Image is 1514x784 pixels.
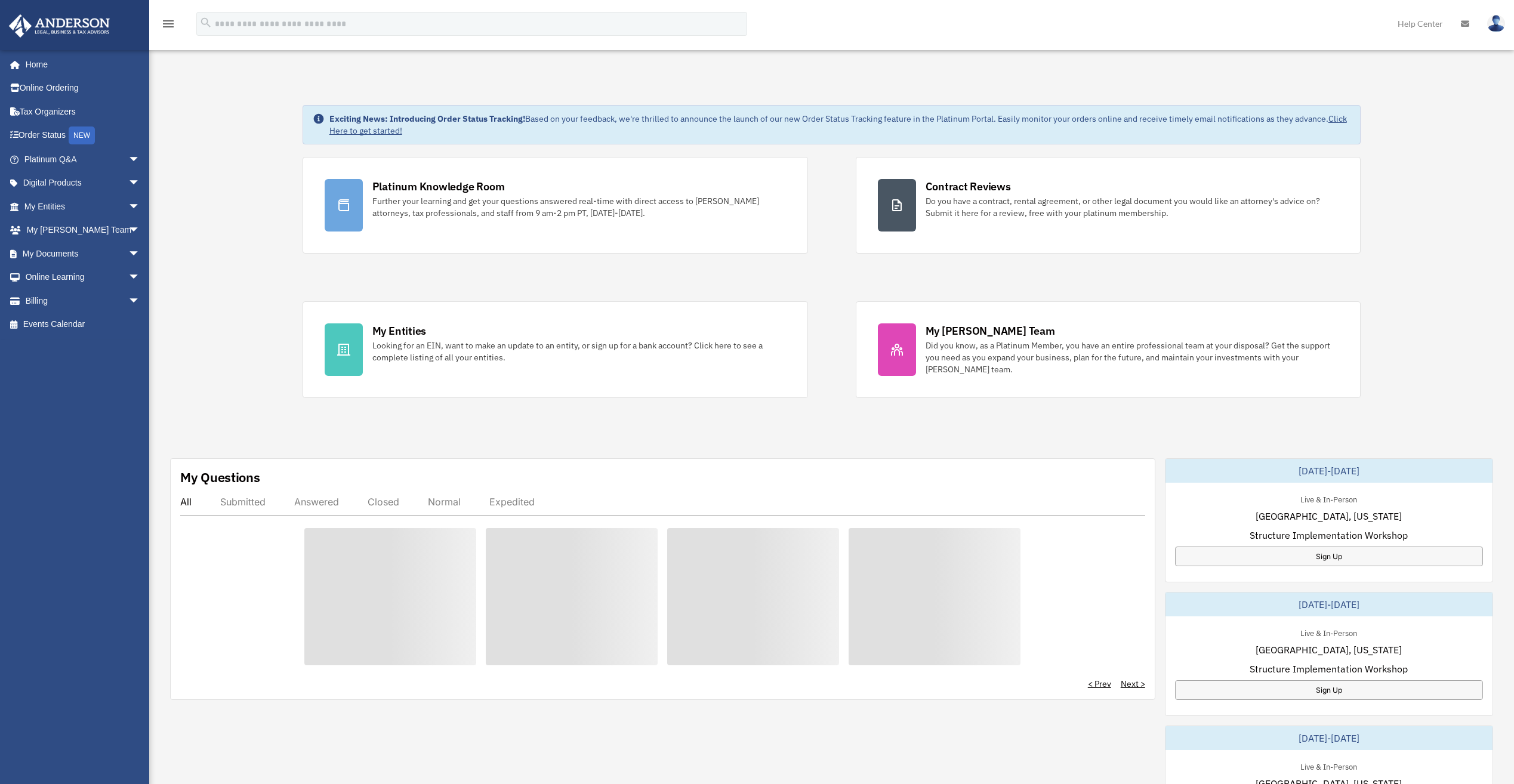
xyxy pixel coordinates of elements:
[368,496,399,508] div: Closed
[180,496,192,508] div: All
[1291,626,1367,638] div: Live & In-Person
[856,301,1361,398] a: My [PERSON_NAME] Team Did you know, as a Platinum Member, you have an entire professional team at...
[180,468,260,486] div: My Questions
[128,171,152,196] span: arrow_drop_down
[8,266,158,289] a: Online Learningarrow_drop_down
[8,53,152,76] a: Home
[161,21,175,31] a: menu
[926,179,1011,194] div: Contract Reviews
[8,171,158,195] a: Digital Productsarrow_drop_down
[1291,492,1367,505] div: Live & In-Person
[1256,509,1402,523] span: [GEOGRAPHIC_DATA], [US_STATE]
[1175,680,1483,700] a: Sign Up
[329,113,1347,136] a: Click Here to get started!
[128,195,152,219] span: arrow_drop_down
[1165,592,1493,616] div: [DATE]-[DATE]
[128,242,152,266] span: arrow_drop_down
[8,218,158,242] a: My [PERSON_NAME] Teamarrow_drop_down
[8,124,158,148] a: Order StatusNEW
[128,147,152,172] span: arrow_drop_down
[1165,459,1493,483] div: [DATE]-[DATE]
[8,147,158,171] a: Platinum Q&Aarrow_drop_down
[69,126,95,144] div: NEW
[1175,547,1483,566] a: Sign Up
[372,179,505,194] div: Platinum Knowledge Room
[8,313,158,337] a: Events Calendar
[926,339,1339,375] div: Did you know, as a Platinum Member, you have an entire professional team at your disposal? Get th...
[1256,643,1402,657] span: [GEOGRAPHIC_DATA], [US_STATE]
[8,76,158,100] a: Online Ordering
[372,195,786,219] div: Further your learning and get your questions answered real-time with direct access to [PERSON_NAM...
[303,157,808,254] a: Platinum Knowledge Room Further your learning and get your questions answered real-time with dire...
[926,195,1339,219] div: Do you have a contract, rental agreement, or other legal document you would like an attorney's ad...
[128,289,152,313] span: arrow_drop_down
[128,266,152,290] span: arrow_drop_down
[372,339,786,363] div: Looking for an EIN, want to make an update to an entity, or sign up for a bank account? Click her...
[1291,760,1367,772] div: Live & In-Person
[1250,662,1408,676] span: Structure Implementation Workshop
[8,100,158,124] a: Tax Organizers
[294,496,339,508] div: Answered
[926,323,1055,338] div: My [PERSON_NAME] Team
[1121,678,1145,690] a: Next >
[8,195,158,218] a: My Entitiesarrow_drop_down
[428,496,461,508] div: Normal
[856,157,1361,254] a: Contract Reviews Do you have a contract, rental agreement, or other legal document you would like...
[329,113,1351,137] div: Based on your feedback, we're thrilled to announce the launch of our new Order Status Tracking fe...
[8,242,158,266] a: My Documentsarrow_drop_down
[1250,528,1408,542] span: Structure Implementation Workshop
[489,496,535,508] div: Expedited
[1088,678,1111,690] a: < Prev
[1165,726,1493,750] div: [DATE]-[DATE]
[128,218,152,243] span: arrow_drop_down
[8,289,158,313] a: Billingarrow_drop_down
[161,17,175,31] i: menu
[1487,15,1505,32] img: User Pic
[220,496,266,508] div: Submitted
[303,301,808,398] a: My Entities Looking for an EIN, want to make an update to an entity, or sign up for a bank accoun...
[372,323,426,338] div: My Entities
[199,16,212,29] i: search
[5,14,113,38] img: Anderson Advisors Platinum Portal
[329,113,525,124] strong: Exciting News: Introducing Order Status Tracking!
